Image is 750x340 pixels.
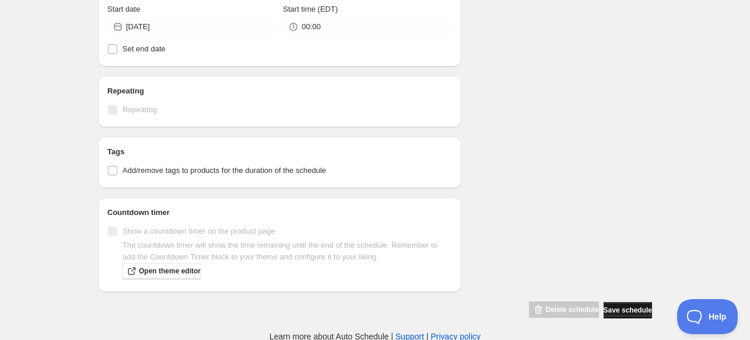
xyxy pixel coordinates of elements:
span: Start time (EDT) [283,5,338,13]
h2: Repeating [107,85,452,97]
span: Set end date [122,44,166,53]
iframe: Toggle Customer Support [677,299,738,334]
a: Open theme editor [122,263,201,279]
span: Repeating [122,105,157,114]
p: The countdown timer will show the time remaining until the end of the schedule. Remember to add t... [122,240,452,263]
span: Start date [107,5,140,13]
span: Open theme editor [139,266,201,276]
button: Save schedule [604,302,652,318]
span: Show a countdown timer on the product page [122,227,275,235]
span: Add/remove tags to products for the duration of the schedule [122,166,326,175]
span: Save schedule [604,306,652,315]
h2: Tags [107,146,452,158]
h2: Countdown timer [107,207,452,218]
